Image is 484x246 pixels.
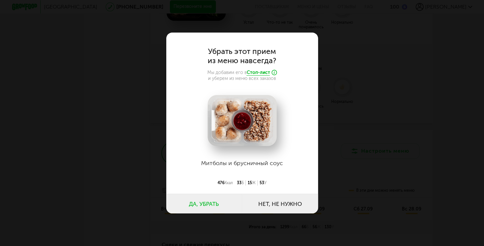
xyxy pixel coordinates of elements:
[264,181,266,185] span: У
[166,194,242,213] button: Да, убрать
[242,181,244,185] span: Б
[242,194,318,213] button: Нет, не нужно
[216,180,235,185] div: 476
[182,153,302,174] h4: Митболы и брусничный соус
[235,180,246,185] div: 33
[252,181,256,185] span: Ж
[208,95,277,146] img: big_tLPrUg4668jP0Yfa.png
[246,70,270,76] span: Стоп-лист
[246,180,258,185] div: 15
[258,180,268,185] div: 53
[182,70,302,81] p: Мы добавим его в и уберем из меню всех заказов
[224,181,233,185] span: Ккал
[182,47,302,65] h3: Убрать этот прием из меню навсегда?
